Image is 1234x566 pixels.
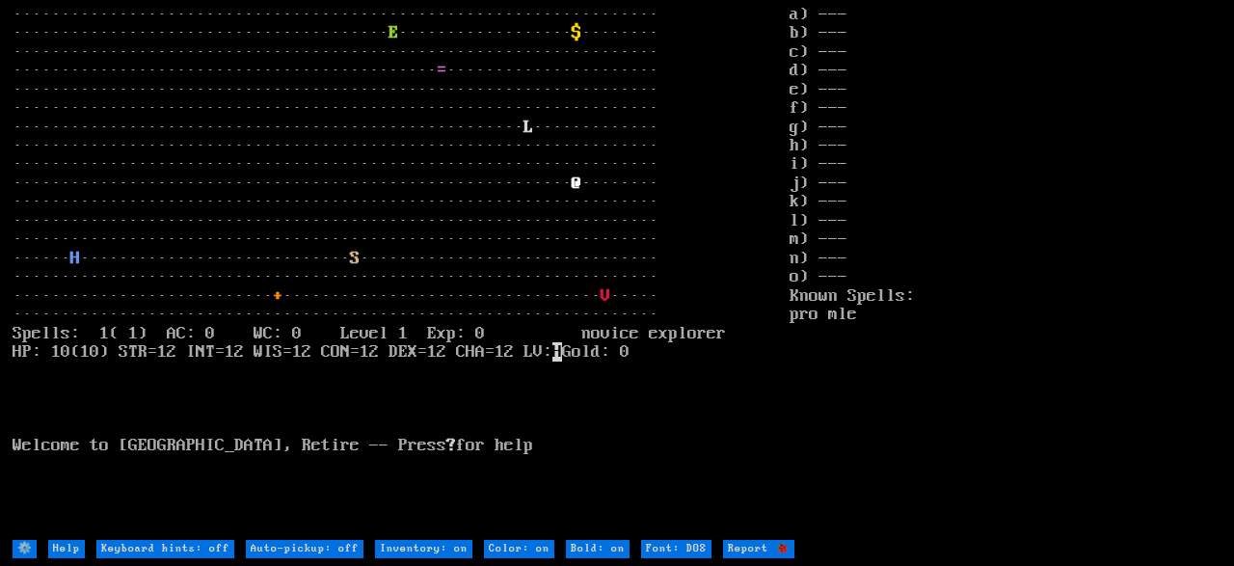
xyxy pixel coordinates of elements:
stats: a) --- b) --- c) --- d) --- e) --- f) --- g) --- h) --- i) --- j) --- k) --- l) --- m) --- n) ---... [790,6,1221,538]
input: Keyboard hints: off [96,540,234,558]
input: Help [48,540,85,558]
font: = [437,61,446,80]
input: ⚙️ [13,540,37,558]
font: S [350,249,360,268]
input: Color: on [484,540,554,558]
font: @ [572,174,581,193]
font: E [389,23,398,42]
font: H [70,249,80,268]
font: L [523,118,533,137]
input: Auto-pickup: off [246,540,363,558]
font: + [273,286,282,306]
b: ? [446,436,456,455]
input: Bold: on [566,540,630,558]
input: Report 🐞 [723,540,794,558]
input: Font: DOS [641,540,711,558]
input: Inventory: on [375,540,472,558]
larn: ··································································· ·····························... [13,6,790,538]
mark: H [552,342,562,362]
font: V [601,286,610,306]
font: $ [572,23,581,42]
